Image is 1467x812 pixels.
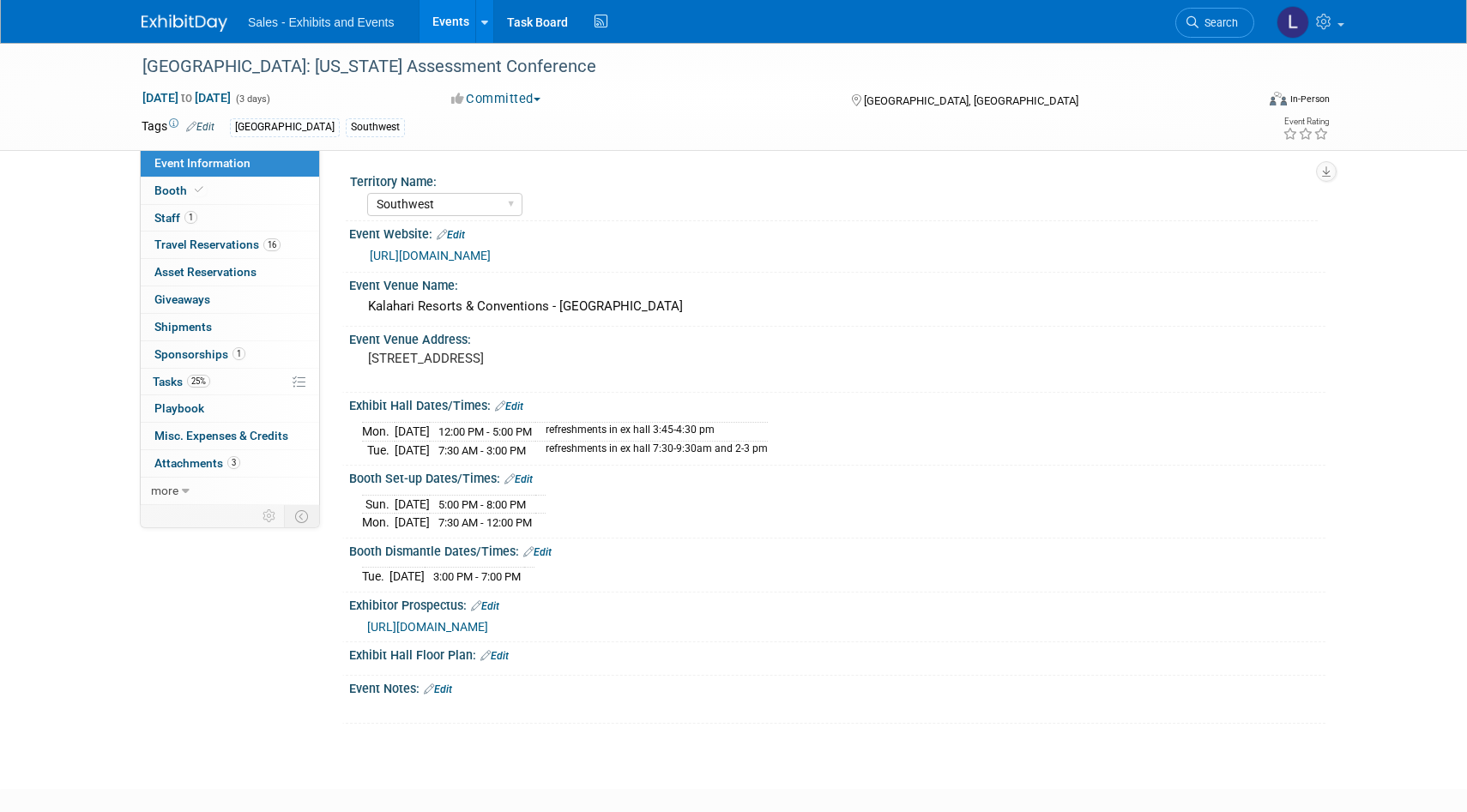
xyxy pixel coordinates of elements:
[535,422,768,441] td: refreshments in ex hall 3:45-4:30 pm
[154,456,240,470] span: Attachments
[438,444,526,457] span: 7:30 AM - 3:00 PM
[141,150,319,177] a: Event Information
[438,425,532,438] span: 12:00 PM - 5:00 PM
[142,90,232,105] span: [DATE] [DATE]
[346,118,405,136] div: Southwest
[1270,92,1287,105] img: Format-Inperson.png
[248,15,394,29] span: Sales - Exhibits and Events
[349,273,1325,294] div: Event Venue Name:
[234,93,270,105] span: (3 days)
[255,505,285,527] td: Personalize Event Tab Strip
[424,683,452,695] a: Edit
[368,351,737,366] pre: [STREET_ADDRESS]
[495,400,523,412] a: Edit
[438,498,526,511] span: 5:00 PM - 8:00 PM
[1283,117,1329,126] div: Event Rating
[362,422,395,441] td: Mon.
[1198,16,1238,29] span: Search
[154,429,288,442] span: Misc. Expenses & Credits
[141,259,319,286] a: Asset Reservations
[1277,6,1309,39] img: Lendy Bell
[471,600,499,612] a: Edit
[362,514,395,532] td: Mon.
[349,676,1325,698] div: Event Notes:
[349,466,1325,488] div: Booth Set-up Dates/Times:
[154,211,197,225] span: Staff
[285,505,320,527] td: Toggle Event Tabs
[154,183,207,197] span: Booth
[154,265,257,279] span: Asset Reservations
[187,375,210,388] span: 25%
[349,393,1325,415] div: Exhibit Hall Dates/Times:
[232,347,245,360] span: 1
[136,51,1229,82] div: [GEOGRAPHIC_DATA]: [US_STATE] Assessment Conference
[864,94,1078,107] span: [GEOGRAPHIC_DATA], [GEOGRAPHIC_DATA]
[178,91,195,105] span: to
[349,592,1325,615] div: Exhibitor Prospectus:
[184,211,197,224] span: 1
[395,495,430,514] td: [DATE]
[437,229,465,241] a: Edit
[227,456,240,469] span: 3
[142,15,227,32] img: ExhibitDay
[1175,8,1254,38] a: Search
[141,205,319,232] a: Staff1
[141,177,319,204] a: Booth
[523,546,552,558] a: Edit
[367,620,488,634] a: [URL][DOMAIN_NAME]
[141,423,319,449] a: Misc. Expenses & Credits
[154,401,204,415] span: Playbook
[153,375,210,388] span: Tasks
[370,249,491,262] a: [URL][DOMAIN_NAME]
[349,642,1325,665] div: Exhibit Hall Floor Plan:
[154,292,210,306] span: Giveaways
[395,514,430,532] td: [DATE]
[151,484,178,497] span: more
[230,118,340,136] div: [GEOGRAPHIC_DATA]
[141,286,319,313] a: Giveaways
[395,441,430,459] td: [DATE]
[349,538,1325,561] div: Booth Dismantle Dates/Times:
[141,341,319,368] a: Sponsorships1
[186,121,214,133] a: Edit
[263,238,281,251] span: 16
[141,478,319,504] a: more
[154,238,281,251] span: Travel Reservations
[362,293,1313,320] div: Kalahari Resorts & Conventions - [GEOGRAPHIC_DATA]
[141,232,319,258] a: Travel Reservations16
[141,314,319,340] a: Shipments
[142,117,214,137] td: Tags
[445,90,547,108] button: Committed
[433,570,521,583] span: 3:00 PM - 7:00 PM
[154,347,245,361] span: Sponsorships
[349,327,1325,348] div: Event Venue Address:
[350,169,1318,190] div: Territory Name:
[141,395,319,422] a: Playbook
[349,221,1325,244] div: Event Website:
[141,369,319,395] a: Tasks25%
[389,568,425,586] td: [DATE]
[504,473,533,485] a: Edit
[1289,93,1330,105] div: In-Person
[154,156,251,170] span: Event Information
[154,320,212,334] span: Shipments
[362,441,395,459] td: Tue.
[362,568,389,586] td: Tue.
[195,185,203,195] i: Booth reservation complete
[141,450,319,477] a: Attachments3
[438,516,532,529] span: 7:30 AM - 12:00 PM
[535,441,768,459] td: refreshments in ex hall 7:30-9:30am and 2-3 pm
[362,495,395,514] td: Sun.
[1153,89,1330,115] div: Event Format
[395,422,430,441] td: [DATE]
[480,650,509,662] a: Edit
